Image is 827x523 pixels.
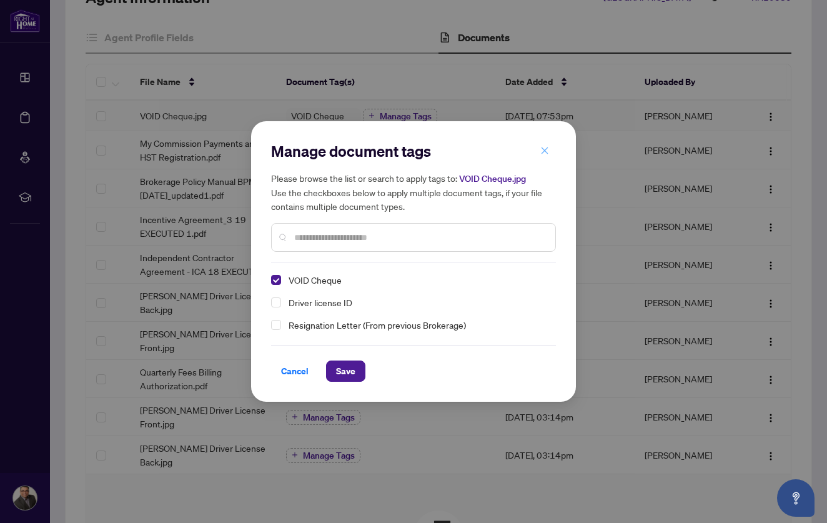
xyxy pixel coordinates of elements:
h2: Manage document tags [271,141,556,161]
span: Driver license ID [289,295,352,310]
span: VOID Cheque [284,272,548,287]
span: close [540,146,549,155]
span: Resignation Letter (From previous Brokerage) [284,317,548,332]
span: Resignation Letter (From previous Brokerage) [289,317,466,332]
span: Select VOID Cheque [271,275,281,285]
span: Select Resignation Letter (From previous Brokerage) [271,320,281,330]
button: Cancel [271,361,319,382]
span: VOID Cheque.jpg [459,173,526,184]
span: VOID Cheque [289,272,342,287]
span: Driver license ID [284,295,548,310]
button: Save [326,361,365,382]
span: Save [336,361,355,381]
span: Select Driver license ID [271,297,281,307]
h5: Please browse the list or search to apply tags to: Use the checkboxes below to apply multiple doc... [271,171,556,213]
span: Cancel [281,361,309,381]
button: Open asap [777,479,815,517]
